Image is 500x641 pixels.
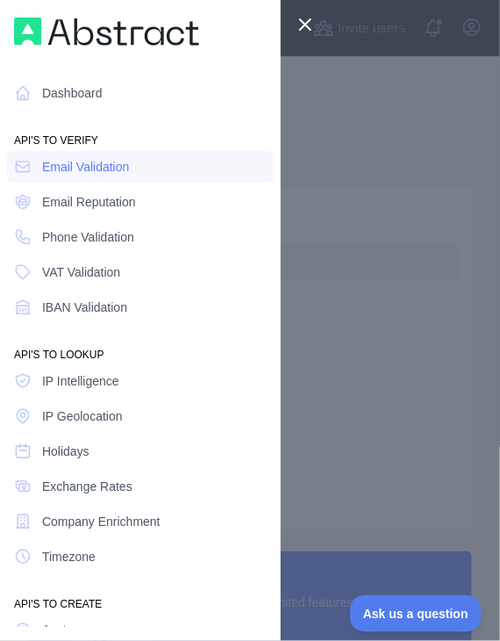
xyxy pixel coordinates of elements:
div: API'S TO CREATE [7,576,274,611]
span: Timezone [42,548,96,565]
a: Timezone [7,541,274,573]
span: VAT Validation [42,263,120,281]
span: Exchange Rates [42,478,132,495]
a: Exchange Rates [7,471,274,502]
span: Avatars [42,622,83,639]
span: Company Enrichment [42,513,161,530]
a: Email Reputation [7,186,274,218]
a: IP Intelligence [7,365,274,397]
span: IP Intelligence [42,372,119,390]
a: IP Geolocation [7,400,274,432]
span: IBAN Validation [42,299,127,316]
span: IP Geolocation [42,407,123,425]
div: API'S TO LOOKUP [7,327,274,362]
a: IBAN Validation [7,292,274,323]
a: Phone Validation [7,221,274,253]
a: Dashboard [7,77,274,109]
span: Holidays [42,443,89,460]
iframe: Toggle Customer Support [350,595,482,632]
a: Company Enrichment [7,506,274,537]
a: Holidays [7,436,274,467]
div: API'S TO VERIFY [7,112,274,148]
span: Email Reputation [42,193,136,211]
a: Email Validation [7,151,274,183]
img: Workflow [14,18,199,46]
span: Dashboard [42,84,103,102]
a: VAT Validation [7,256,274,288]
span: Phone Validation [42,228,134,246]
span: Email Validation [42,158,129,176]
